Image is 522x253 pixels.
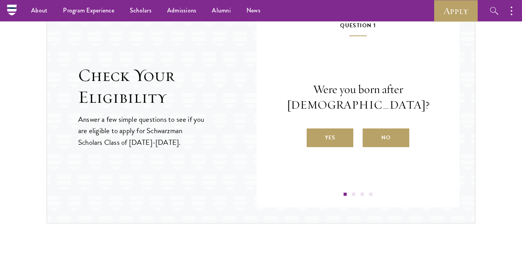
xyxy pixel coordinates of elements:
p: Were you born after [DEMOGRAPHIC_DATA]? [280,82,436,113]
h5: Question 1 [280,21,436,36]
h2: Check Your Eligibility [78,65,257,108]
label: No [363,128,409,147]
p: Answer a few simple questions to see if you are eligible to apply for Schwarzman Scholars Class o... [78,114,205,148]
label: Yes [307,128,353,147]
